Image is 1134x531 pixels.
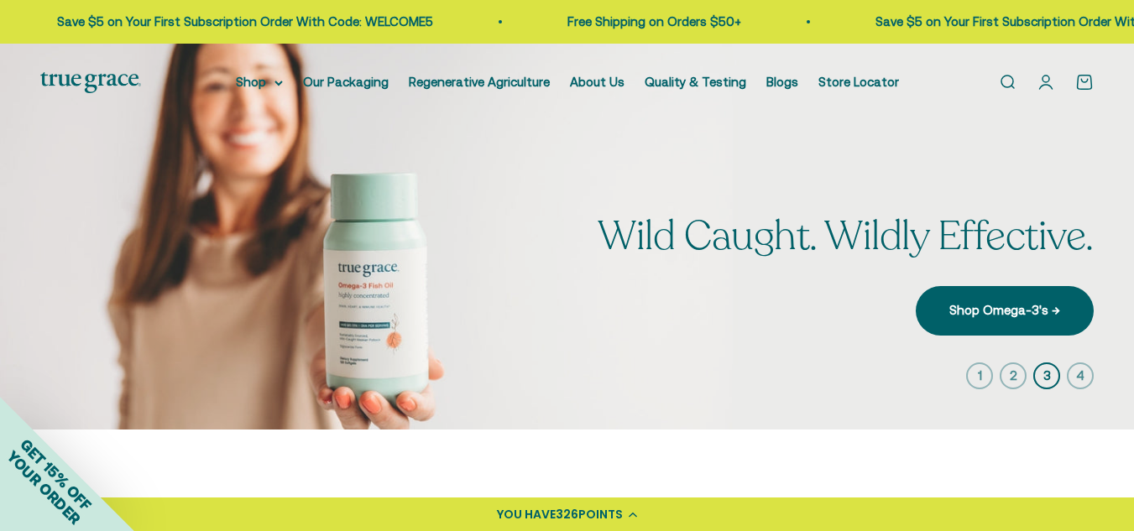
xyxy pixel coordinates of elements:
a: Blogs [766,75,798,89]
span: YOU HAVE [497,506,556,523]
button: 4 [1067,362,1094,389]
p: Save $5 on Your First Subscription Order With Code: WELCOME5 [47,12,423,32]
button: 2 [1000,362,1027,389]
span: POINTS [578,506,623,523]
a: Quality & Testing [645,75,746,89]
a: Regenerative Agriculture [409,75,550,89]
a: Our Packaging [303,75,389,89]
a: Store Locator [818,75,899,89]
span: 326 [556,506,578,523]
span: YOUR ORDER [3,447,84,528]
a: About Us [570,75,624,89]
button: 1 [966,362,993,389]
span: GET 15% OFF [17,435,95,513]
split-lines: Wild Caught. Wildly Effective. [598,209,1094,263]
summary: Shop [236,72,283,92]
a: Free Shipping on Orders $50+ [557,14,731,29]
a: Shop Omega-3's → [916,286,1094,335]
button: 3 [1033,362,1060,389]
